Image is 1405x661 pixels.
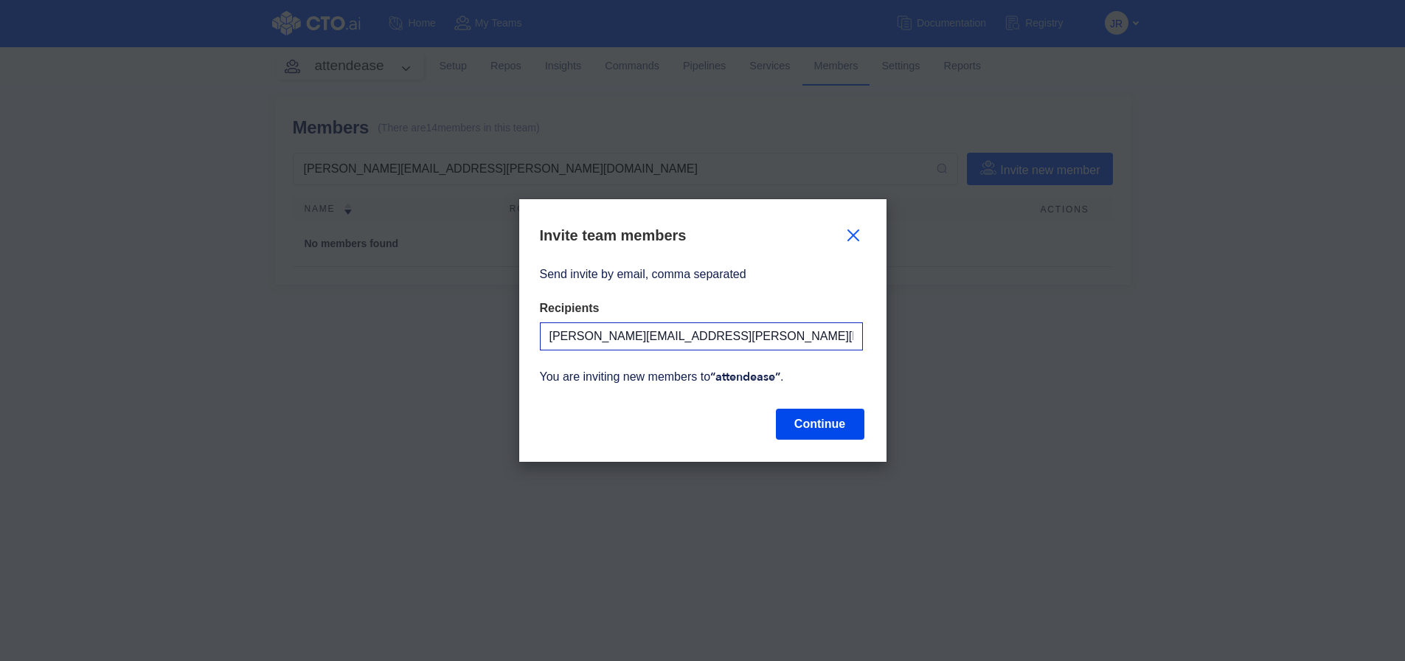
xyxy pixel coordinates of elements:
div: Recipients [540,300,863,316]
div: Invite team members [540,226,687,246]
input: Invite someone, invite someone else [540,322,863,350]
strong: “ attendease ” [710,369,780,385]
label: Send invite by email, comma separated [540,266,746,283]
label: You are inviting new members to . [540,369,784,385]
button: Continue [776,409,864,440]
